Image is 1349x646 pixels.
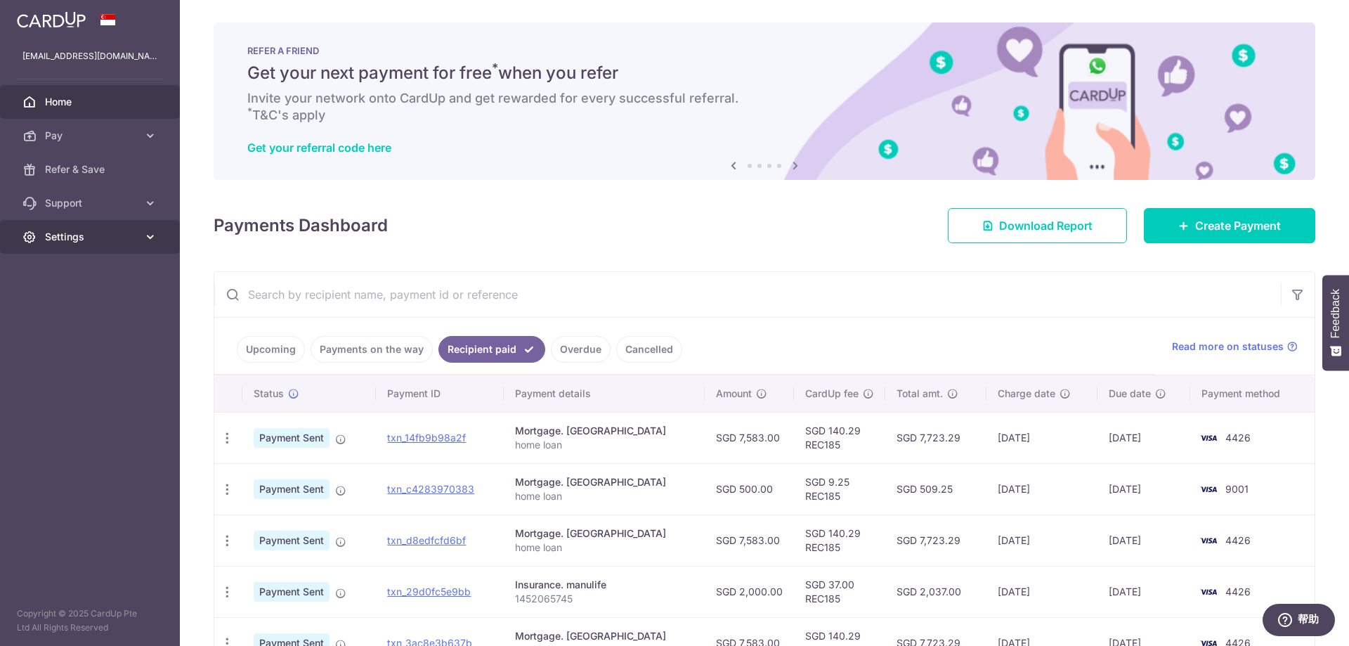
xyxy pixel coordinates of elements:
[515,527,694,541] div: Mortgage. [GEOGRAPHIC_DATA]
[986,515,1097,566] td: [DATE]
[1144,208,1315,243] a: Create Payment
[1194,481,1223,498] img: Bank Card
[805,387,859,401] span: CardUp fee
[1097,515,1190,566] td: [DATE]
[1195,217,1281,234] span: Create Payment
[794,515,885,566] td: SGD 140.29 REC185
[705,515,794,566] td: SGD 7,583.00
[705,566,794,617] td: SGD 2,000.00
[986,566,1097,617] td: [DATE]
[897,387,943,401] span: Total amt.
[885,463,986,515] td: SGD 509.25
[214,213,388,238] h4: Payments Dashboard
[1194,429,1223,446] img: Bank Card
[794,412,885,463] td: SGD 140.29 REC185
[254,531,330,550] span: Payment Sent
[705,463,794,515] td: SGD 500.00
[387,432,466,444] a: txn_14fb9b98a2f
[45,129,138,143] span: Pay
[986,412,1097,463] td: [DATE]
[1172,340,1298,354] a: Read more on statuses
[387,534,466,546] a: txn_d8edfcfd6bf
[1194,532,1223,549] img: Bank Card
[254,428,330,448] span: Payment Sent
[387,483,474,495] a: txn_c4283970383
[1225,483,1249,495] span: 9001
[515,489,694,503] p: home loan
[376,375,503,412] th: Payment ID
[986,463,1097,515] td: [DATE]
[515,541,694,555] p: home loan
[1225,432,1251,444] span: 4426
[1322,275,1349,370] button: Feedback - Show survey
[616,336,682,363] a: Cancelled
[45,196,138,210] span: Support
[1225,586,1251,597] span: 4426
[247,62,1282,84] h5: Get your next payment for free when you refer
[515,578,694,592] div: Insurance. manulife
[254,387,284,401] span: Status
[254,479,330,499] span: Payment Sent
[237,336,305,363] a: Upcoming
[1262,604,1335,639] iframe: 打开一个小组件，您可以在其中找到更多信息
[247,90,1282,124] h6: Invite your network onto CardUp and get rewarded for every successful referral. T&C's apply
[247,45,1282,56] p: REFER A FRIEND
[22,49,157,63] p: [EMAIL_ADDRESS][DOMAIN_NAME]
[885,566,986,617] td: SGD 2,037.00
[1190,375,1315,412] th: Payment method
[998,387,1055,401] span: Charge date
[1097,566,1190,617] td: [DATE]
[794,463,885,515] td: SGD 9.25 REC185
[387,586,471,597] a: txn_29d0fc5e9bb
[247,141,391,155] a: Get your referral code here
[438,336,545,363] a: Recipient paid
[214,272,1281,317] input: Search by recipient name, payment id or reference
[1225,534,1251,546] span: 4426
[45,162,138,176] span: Refer & Save
[885,412,986,463] td: SGD 7,723.29
[1109,387,1151,401] span: Due date
[1097,463,1190,515] td: [DATE]
[311,336,433,363] a: Payments on the way
[254,582,330,602] span: Payment Sent
[515,475,694,489] div: Mortgage. [GEOGRAPHIC_DATA]
[1194,583,1223,600] img: Bank Card
[948,208,1127,243] a: Download Report
[515,629,694,643] div: Mortgage. [GEOGRAPHIC_DATA]
[515,424,694,438] div: Mortgage. [GEOGRAPHIC_DATA]
[214,22,1315,180] img: RAF banner
[515,592,694,606] p: 1452065745
[551,336,611,363] a: Overdue
[515,438,694,452] p: home loan
[1329,289,1342,338] span: Feedback
[17,11,86,28] img: CardUp
[999,217,1093,234] span: Download Report
[1097,412,1190,463] td: [DATE]
[45,95,138,109] span: Home
[794,566,885,617] td: SGD 37.00 REC185
[716,387,752,401] span: Amount
[705,412,794,463] td: SGD 7,583.00
[1172,340,1284,354] span: Read more on statuses
[885,515,986,566] td: SGD 7,723.29
[45,230,138,244] span: Settings
[504,375,705,412] th: Payment details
